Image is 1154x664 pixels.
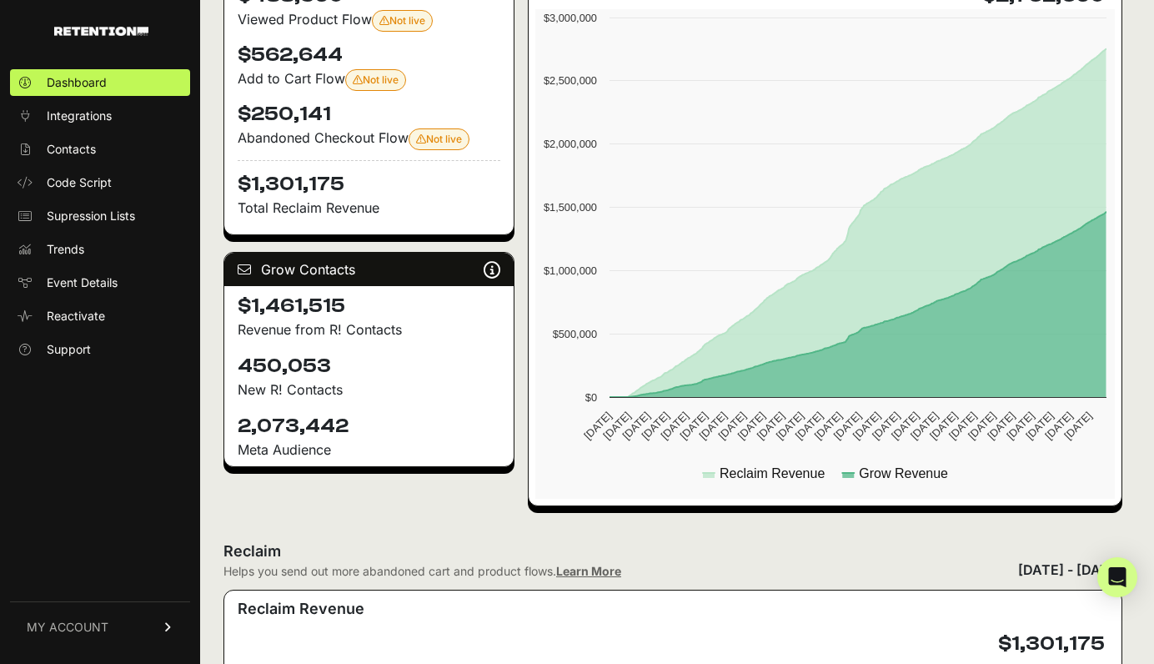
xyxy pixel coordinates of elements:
[224,253,514,286] div: Grow Contacts
[238,9,500,32] div: Viewed Product Flow
[658,410,690,442] text: [DATE]
[696,410,729,442] text: [DATE]
[47,74,107,91] span: Dashboard
[889,410,921,442] text: [DATE]
[223,563,621,580] div: Helps you send out more abandoned cart and product flows.
[720,466,825,480] text: Reclaim Revenue
[1061,410,1094,442] text: [DATE]
[238,101,500,128] h4: $250,141
[10,269,190,296] a: Event Details
[10,336,190,363] a: Support
[585,391,596,404] text: $0
[600,410,633,442] text: [DATE]
[10,136,190,163] a: Contacts
[552,328,596,340] text: $500,000
[1023,410,1056,442] text: [DATE]
[353,73,399,86] span: Not live
[1018,560,1122,580] div: [DATE] - [DATE]
[620,410,652,442] text: [DATE]
[831,410,864,442] text: [DATE]
[735,410,767,442] text: [DATE]
[10,236,190,263] a: Trends
[47,108,112,124] span: Integrations
[850,410,883,442] text: [DATE]
[639,410,671,442] text: [DATE]
[47,341,91,358] span: Support
[677,410,710,442] text: [DATE]
[946,410,979,442] text: [DATE]
[870,410,902,442] text: [DATE]
[10,103,190,129] a: Integrations
[47,208,135,224] span: Supression Lists
[379,14,425,27] span: Not live
[544,74,597,87] text: $2,500,000
[238,198,500,218] p: Total Reclaim Revenue
[416,133,462,145] span: Not live
[238,160,500,198] h4: $1,301,175
[238,597,364,621] h3: Reclaim Revenue
[908,410,941,442] text: [DATE]
[544,138,597,150] text: $2,000,000
[10,169,190,196] a: Code Script
[1004,410,1036,442] text: [DATE]
[556,564,621,578] a: Learn More
[715,410,748,442] text: [DATE]
[54,27,148,36] img: Retention.com
[859,466,948,480] text: Grow Revenue
[1042,410,1075,442] text: [DATE]
[238,380,500,400] p: New R! Contacts
[27,619,108,636] span: MY ACCOUNT
[544,201,597,214] text: $1,500,000
[238,68,500,91] div: Add to Cart Flow
[10,203,190,229] a: Supression Lists
[223,540,621,563] h2: Reclaim
[238,293,500,319] h4: $1,461,515
[544,264,597,277] text: $1,000,000
[10,303,190,329] a: Reactivate
[544,12,597,24] text: $3,000,000
[238,353,500,380] h4: 450,053
[47,274,118,291] span: Event Details
[966,410,998,442] text: [DATE]
[754,410,786,442] text: [DATE]
[238,319,500,340] p: Revenue from R! Contacts
[10,601,190,652] a: MY ACCOUNT
[773,410,805,442] text: [DATE]
[998,631,1105,657] h4: $1,301,175
[47,174,112,191] span: Code Script
[47,241,84,258] span: Trends
[1097,557,1137,597] div: Open Intercom Messenger
[47,308,105,324] span: Reactivate
[10,69,190,96] a: Dashboard
[985,410,1017,442] text: [DATE]
[792,410,825,442] text: [DATE]
[581,410,614,442] text: [DATE]
[47,141,96,158] span: Contacts
[927,410,960,442] text: [DATE]
[238,413,500,440] h4: 2,073,442
[238,440,500,460] div: Meta Audience
[238,42,500,68] h4: $562,644
[238,128,500,150] div: Abandoned Checkout Flow
[811,410,844,442] text: [DATE]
